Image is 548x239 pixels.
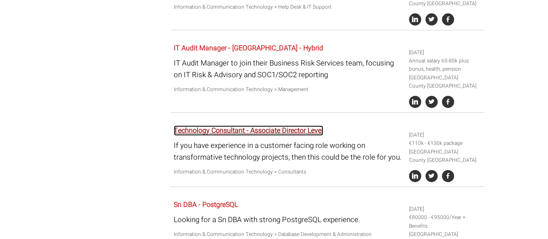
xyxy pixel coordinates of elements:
li: €80000 - €95000/Year + Benefits [409,213,481,230]
li: €110k - €130k package [409,139,481,147]
p: Looking for a Sn DBA with strong PostgreSQL experience. [174,214,402,226]
li: [DATE] [409,131,481,139]
p: IT Audit Manager to join their Business Risk Services team, focusing on IT Risk & Advisory and SO... [174,57,402,81]
li: [DATE] [409,205,481,213]
li: Annual salary 65-80k plus bonus, health, pension [409,57,481,73]
li: [GEOGRAPHIC_DATA] County [GEOGRAPHIC_DATA] [409,74,481,90]
li: [GEOGRAPHIC_DATA] County [GEOGRAPHIC_DATA] [409,148,481,164]
p: Information & Communication Technology > Consultants [174,168,402,176]
a: IT Audit Manager - [GEOGRAPHIC_DATA] - Hybrid [174,43,323,53]
a: Sn DBA - PostgreSQL [174,200,238,210]
p: Information & Communication Technology > Help Desk & IT Support [174,3,402,11]
p: If you have experience in a customer facing role working on transformative technology projects, t... [174,140,402,163]
p: Information & Communication Technology > Database Development & Administration [174,230,402,239]
p: Information & Communication Technology > Management [174,85,402,94]
li: [DATE] [409,49,481,57]
a: Technology Consultant - Associate Director Level [174,125,323,136]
